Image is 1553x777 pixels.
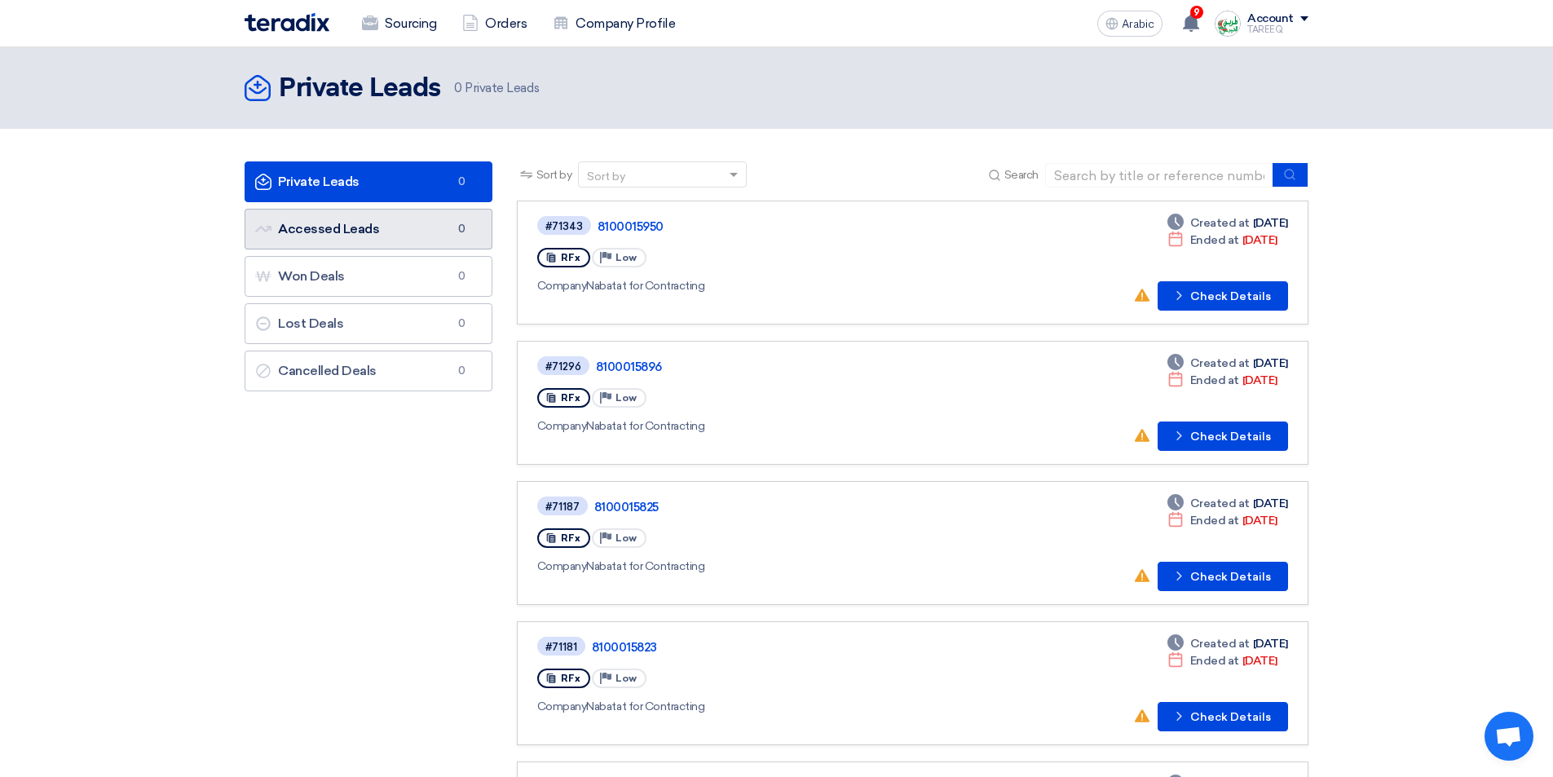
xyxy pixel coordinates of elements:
font: [DATE] [1253,637,1288,651]
a: 8100015896 [596,360,1004,374]
font: Company [537,700,587,713]
a: Private Leads0 [245,161,492,202]
font: 8100015950 [598,219,664,234]
font: Nabatat for Contracting [586,700,704,713]
a: 8100015825 [594,500,1002,514]
font: Orders [485,15,527,31]
font: Created at [1190,216,1250,230]
font: 8100015825 [594,500,659,514]
button: Check Details [1158,702,1288,731]
font: [DATE] [1253,497,1288,510]
font: Private Leads [465,81,539,95]
font: Ended at [1190,514,1239,528]
font: Ended at [1190,654,1239,668]
font: Search [1004,168,1039,182]
font: Ended at [1190,233,1239,247]
font: 0 [454,81,462,95]
font: Won Deals [278,268,345,284]
a: 8100015950 [598,219,1005,234]
font: Sort by [536,168,572,182]
font: RFx [561,532,580,544]
font: [DATE] [1253,216,1288,230]
font: Created at [1190,356,1250,370]
a: Orders [449,6,540,42]
font: Sort by [587,170,625,183]
font: Check Details [1190,710,1271,724]
font: Nabatat for Contracting [586,279,704,293]
font: 9 [1193,7,1200,18]
font: RFx [561,673,580,684]
a: Lost Deals0 [245,303,492,344]
font: 0 [458,223,465,235]
font: Low [615,252,637,263]
font: [DATE] [1242,514,1277,528]
input: Search by title or reference number [1045,163,1273,188]
a: Won Deals0 [245,256,492,297]
a: Accessed Leads0 [245,209,492,249]
a: Cancelled Deals0 [245,351,492,391]
font: Private Leads [279,76,441,102]
font: #71187 [545,501,580,513]
font: Private Leads [278,174,360,189]
button: Arabic [1097,11,1163,37]
font: 0 [458,317,465,329]
button: Check Details [1158,281,1288,311]
font: #71181 [545,641,577,653]
a: Sourcing [349,6,449,42]
font: [DATE] [1242,373,1277,387]
button: Check Details [1158,422,1288,451]
font: Company [537,279,587,293]
font: #71343 [545,220,583,232]
font: 8100015896 [596,360,662,374]
font: Sourcing [385,15,436,31]
font: Cancelled Deals [278,363,377,378]
font: Accessed Leads [278,221,379,236]
font: [DATE] [1242,233,1277,247]
font: 8100015823 [592,640,657,655]
font: #71296 [545,360,581,373]
font: Company Profile [576,15,675,31]
font: Lost Deals [278,316,343,331]
font: 0 [458,364,465,377]
font: Created at [1190,637,1250,651]
font: RFx [561,392,580,404]
font: Check Details [1190,430,1271,444]
font: Low [615,532,637,544]
font: 0 [458,175,465,188]
font: Low [615,673,637,684]
font: Check Details [1190,289,1271,303]
font: Arabic [1122,17,1154,31]
font: 0 [458,270,465,282]
font: [DATE] [1253,356,1288,370]
div: Open chat [1485,712,1533,761]
a: 8100015823 [592,640,999,655]
font: Account [1247,11,1294,25]
font: TAREEQ [1247,24,1282,35]
font: Company [537,419,587,433]
button: Check Details [1158,562,1288,591]
font: RFx [561,252,580,263]
font: Nabatat for Contracting [586,419,704,433]
font: [DATE] [1242,654,1277,668]
font: Low [615,392,637,404]
font: Ended at [1190,373,1239,387]
img: Teradix logo [245,13,329,32]
font: Nabatat for Contracting [586,559,704,573]
font: Check Details [1190,570,1271,584]
font: Created at [1190,497,1250,510]
font: Company [537,559,587,573]
img: Screenshot___1727703618088.png [1215,11,1241,37]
